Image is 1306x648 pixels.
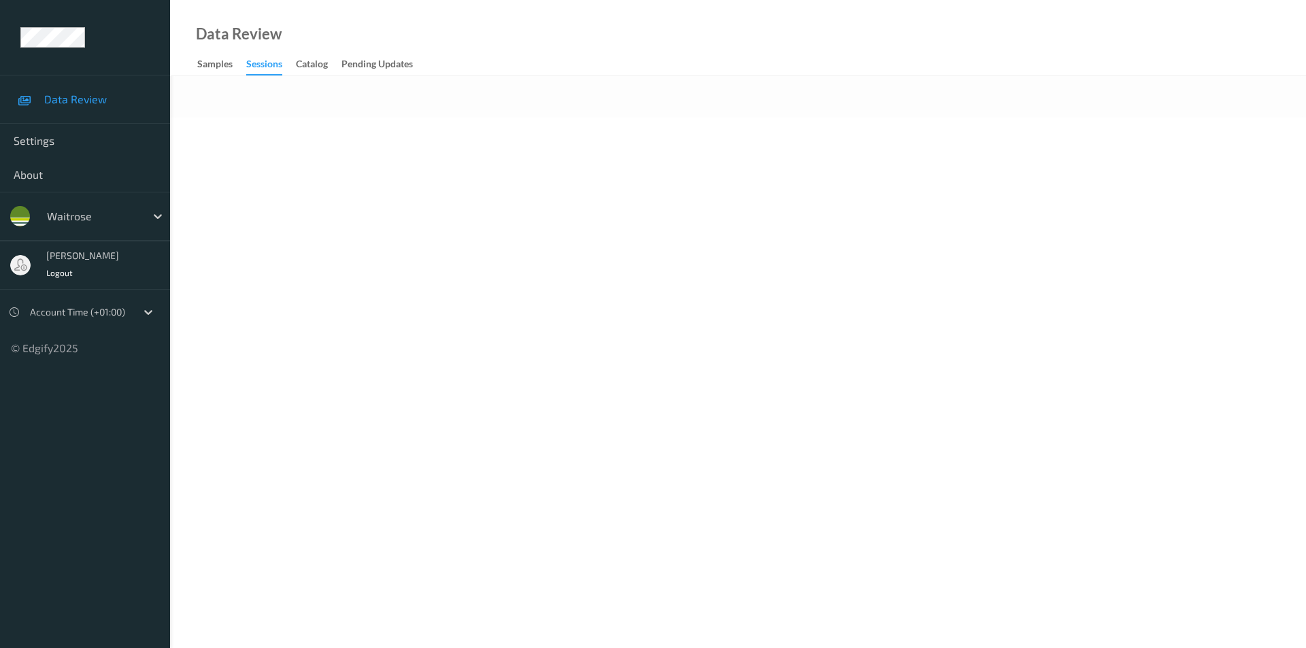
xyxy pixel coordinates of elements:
[296,55,341,74] a: Catalog
[197,57,233,74] div: Samples
[341,57,413,74] div: Pending Updates
[246,55,296,75] a: Sessions
[197,55,246,74] a: Samples
[196,27,282,41] div: Data Review
[341,55,426,74] a: Pending Updates
[296,57,328,74] div: Catalog
[246,57,282,75] div: Sessions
